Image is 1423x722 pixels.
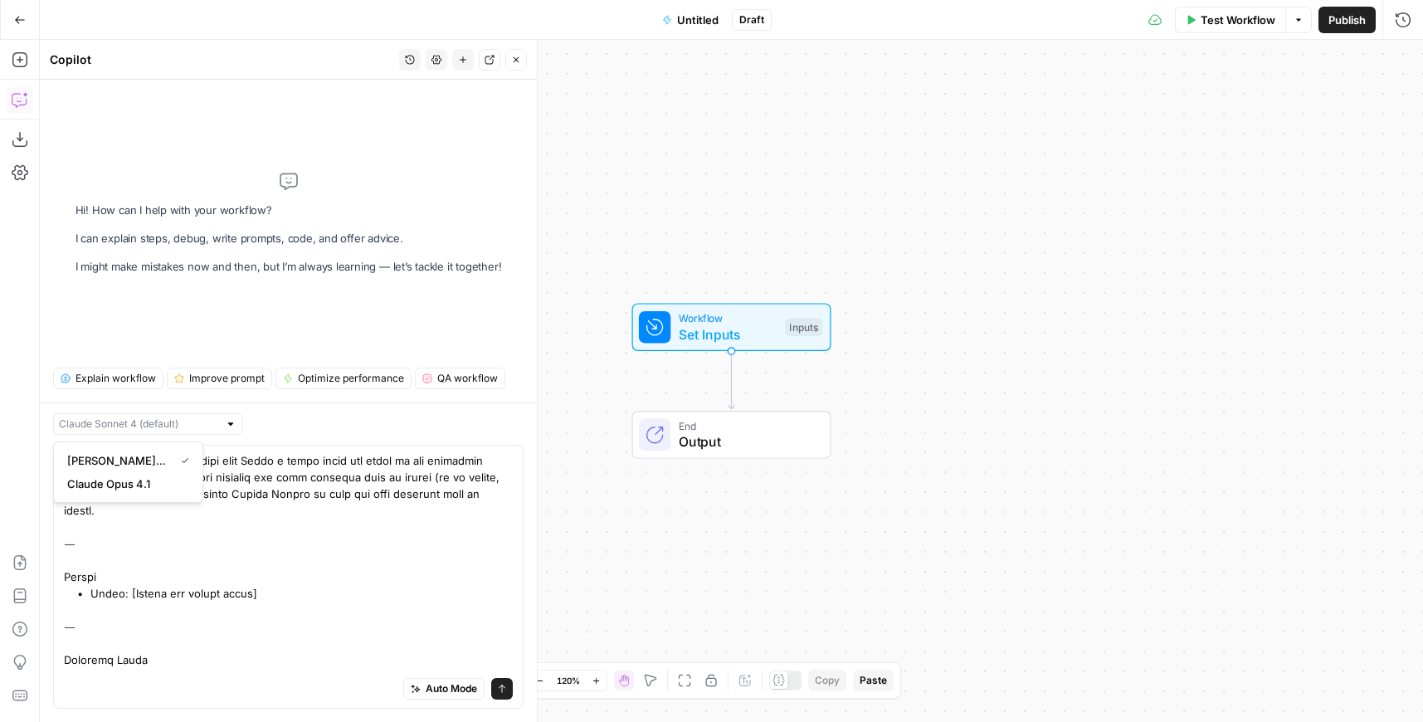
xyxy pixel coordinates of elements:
span: Auto Mode [426,681,477,696]
button: Test Workflow [1175,7,1285,33]
span: Output [679,432,814,451]
button: Explain workflow [53,368,163,389]
p: Hi! How can I help with your workflow? [76,202,502,219]
span: Test Workflow [1201,12,1275,28]
span: 120% [557,674,580,687]
button: Improve prompt [167,368,272,389]
span: Copy [815,673,840,688]
div: WorkflowSet InputsInputs [577,303,886,351]
button: Untitled [652,7,729,33]
button: Paste [853,670,894,691]
span: End [679,417,814,433]
div: Copilot [50,51,394,68]
span: Draft [739,12,764,27]
span: Optimize performance [298,371,404,386]
span: [PERSON_NAME] 4 (default) [67,452,168,469]
span: Improve prompt [189,371,265,386]
span: Workflow [679,310,777,326]
span: Untitled [677,12,719,28]
button: Copy [808,670,846,691]
div: Inputs [785,318,821,336]
p: I might make mistakes now and then, but I’m always learning — let’s tackle it together! [76,258,502,276]
span: Paste [860,673,887,688]
span: Explain workflow [76,371,156,386]
g: Edge from start to end [729,351,734,409]
button: Publish [1318,7,1376,33]
button: QA workflow [415,368,505,389]
input: Claude Sonnet 4 (default) [59,416,218,432]
span: QA workflow [437,371,498,386]
button: Auto Mode [403,678,485,700]
span: Set Inputs [679,324,777,344]
div: EndOutput [577,411,886,459]
span: Publish [1328,12,1366,28]
span: Claude Opus 4.1 [67,476,183,492]
p: I can explain steps, debug, write prompts, code, and offer advice. [76,230,502,247]
button: Optimize performance [275,368,412,389]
